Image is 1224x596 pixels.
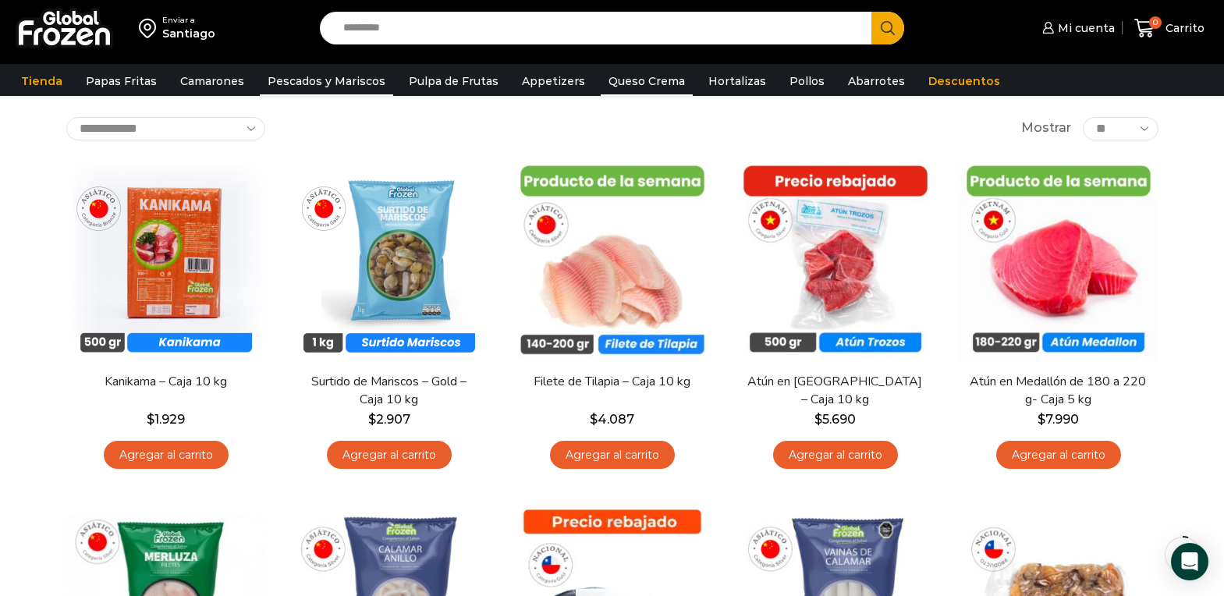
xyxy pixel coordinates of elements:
[368,412,376,427] span: $
[1038,412,1079,427] bdi: 7.990
[139,15,162,41] img: address-field-icon.svg
[1038,412,1045,427] span: $
[13,66,70,96] a: Tienda
[162,26,215,41] div: Santiago
[162,15,215,26] div: Enviar a
[1171,543,1208,580] div: Open Intercom Messenger
[590,412,634,427] bdi: 4.087
[814,412,822,427] span: $
[745,373,924,409] a: Atún en [GEOGRAPHIC_DATA] – Caja 10 kg
[1162,20,1204,36] span: Carrito
[1054,20,1115,36] span: Mi cuenta
[921,66,1008,96] a: Descuentos
[514,66,593,96] a: Appetizers
[66,117,265,140] select: Pedido de la tienda
[147,412,185,427] bdi: 1.929
[1021,119,1071,137] span: Mostrar
[1038,12,1115,44] a: Mi cuenta
[78,66,165,96] a: Papas Fritas
[814,412,856,427] bdi: 5.690
[968,373,1148,409] a: Atún en Medallón de 180 a 220 g- Caja 5 kg
[590,412,598,427] span: $
[782,66,832,96] a: Pollos
[147,412,154,427] span: $
[601,66,693,96] a: Queso Crema
[327,441,452,470] a: Agregar al carrito: “Surtido de Mariscos - Gold - Caja 10 kg”
[104,441,229,470] a: Agregar al carrito: “Kanikama – Caja 10 kg”
[260,66,393,96] a: Pescados y Mariscos
[522,373,701,391] a: Filete de Tilapia – Caja 10 kg
[840,66,913,96] a: Abarrotes
[871,12,904,44] button: Search button
[368,412,410,427] bdi: 2.907
[76,373,255,391] a: Kanikama – Caja 10 kg
[773,441,898,470] a: Agregar al carrito: “Atún en Trozos - Caja 10 kg”
[996,441,1121,470] a: Agregar al carrito: “Atún en Medallón de 180 a 220 g- Caja 5 kg”
[172,66,252,96] a: Camarones
[299,373,478,409] a: Surtido de Mariscos – Gold – Caja 10 kg
[1130,10,1208,47] a: 0 Carrito
[550,441,675,470] a: Agregar al carrito: “Filete de Tilapia - Caja 10 kg”
[401,66,506,96] a: Pulpa de Frutas
[1149,16,1162,29] span: 0
[701,66,774,96] a: Hortalizas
